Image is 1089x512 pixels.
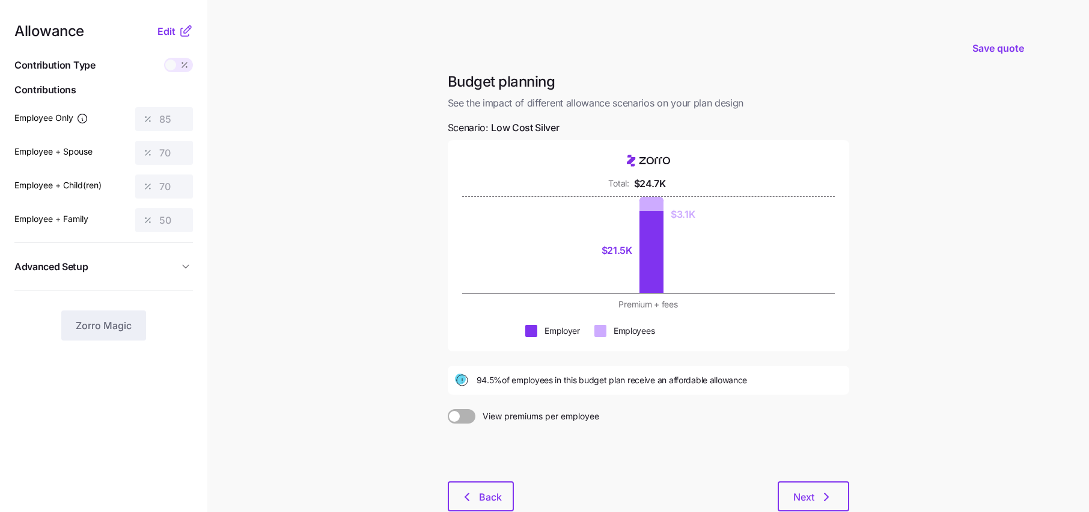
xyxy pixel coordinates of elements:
[972,41,1024,55] span: Save quote
[448,72,849,91] h1: Budget planning
[14,259,88,274] span: Advanced Setup
[963,31,1034,65] button: Save quote
[14,145,93,158] label: Employee + Spouse
[14,212,88,226] label: Employee + Family
[793,490,814,504] span: Next
[14,82,193,97] span: Contributions
[76,318,132,333] span: Zorro Magic
[479,490,502,504] span: Back
[634,176,666,191] div: $24.7K
[608,177,629,190] div: Total:
[157,24,175,39] span: Edit
[491,120,559,135] span: Low Cost Silver
[14,252,193,282] button: Advanced Setup
[501,298,796,310] div: Premium + fees
[671,207,695,222] div: $3.1K
[61,310,146,341] button: Zorro Magic
[14,179,102,192] label: Employee + Child(ren)
[475,409,599,424] span: View premiums per employee
[157,24,178,39] button: Edit
[448,96,849,111] span: See the impact of different allowance scenarios on your plan design
[14,24,84,39] span: Allowance
[602,243,632,258] div: $21.5K
[448,120,560,135] span: Scenario:
[477,374,748,386] span: 94.5% of employees in this budget plan receive an affordable allowance
[14,58,96,73] span: Contribution Type
[544,325,580,337] div: Employer
[448,481,514,511] button: Back
[614,325,654,337] div: Employees
[14,111,88,125] label: Employee Only
[778,481,849,511] button: Next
